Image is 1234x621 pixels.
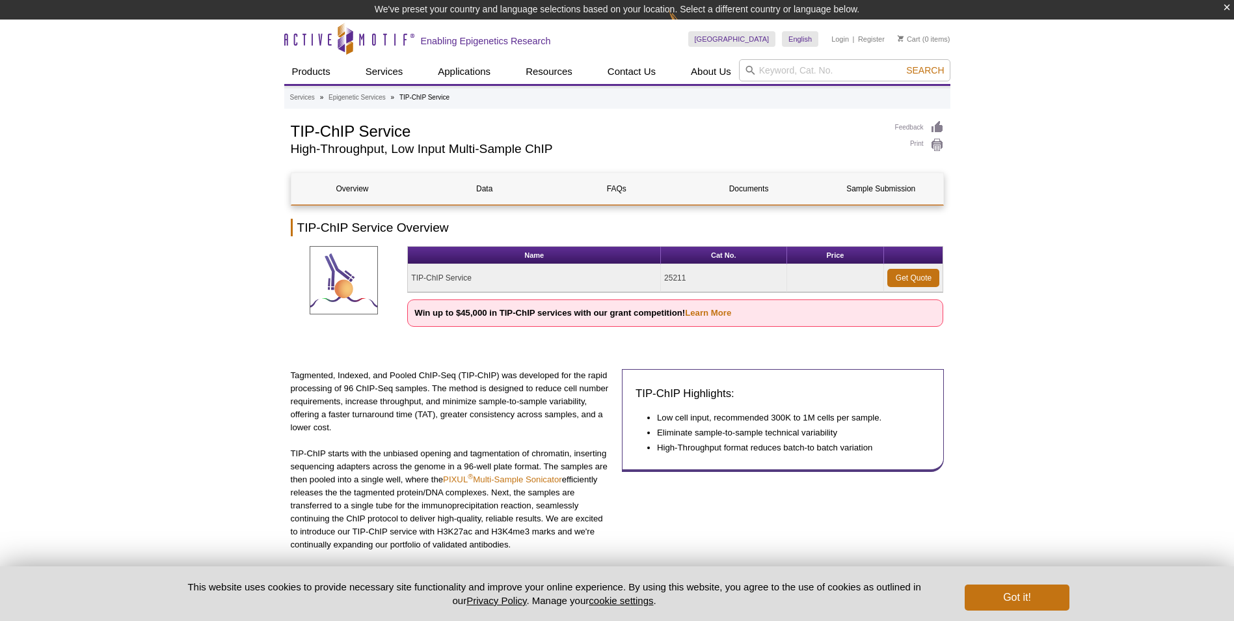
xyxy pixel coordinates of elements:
img: Your Cart [898,35,904,42]
button: cookie settings [589,595,653,606]
a: Cart [898,34,920,44]
a: [GEOGRAPHIC_DATA] [688,31,776,47]
a: Privacy Policy [466,595,526,606]
a: FAQs [556,173,678,204]
p: Tagmented, Indexed, and Pooled ChIP-Seq (TIP-ChIP) was developed for the rapid processing of 96 C... [291,369,613,434]
a: English [782,31,818,47]
h2: High-Throughput, Low Input Multi-Sample ChIP [291,143,882,155]
input: Keyword, Cat. No. [739,59,950,81]
h3: TIP-ChIP Highlights: [636,386,930,402]
a: Resources [518,59,580,84]
span: Search [906,65,944,76]
li: Low cell input, recommended 300K to 1M cells per sample. [657,411,917,424]
button: Search [902,64,948,76]
li: (0 items) [898,31,950,47]
a: Register [858,34,885,44]
a: Applications [430,59,498,84]
li: » [320,94,324,101]
h2: Enabling Epigenetics Research [421,35,551,47]
a: Epigenetic Services [329,92,386,103]
p: TIP-ChIP starts with the unbiased opening and tagmentation of chromatin, inserting sequencing ada... [291,447,613,551]
a: Login [831,34,849,44]
li: Eliminate sample-to-sample technical variability [657,426,917,439]
li: TIP-ChIP Service [399,94,449,101]
li: | [853,31,855,47]
th: Price [787,247,885,264]
a: Sample Submission [820,173,942,204]
a: Documents [688,173,810,204]
li: » [391,94,395,101]
a: Overview [291,173,414,204]
a: Get Quote [887,269,939,287]
a: PIXUL®Multi-Sample Sonicator [443,475,562,484]
th: Name [408,247,661,264]
a: Learn More [685,308,731,318]
li: High-Throughput format reduces batch-to batch variation [657,441,917,454]
a: Services [358,59,411,84]
button: Got it! [965,585,1069,611]
a: Feedback [895,120,944,135]
h2: TIP-ChIP Service Overview [291,219,944,236]
td: TIP-ChIP Service [408,264,661,292]
strong: Win up to $45,000 in TIP-ChIP services with our grant competition! [414,308,731,318]
p: This website uses cookies to provide necessary site functionality and improve your online experie... [165,580,944,607]
td: 25211 [661,264,786,292]
img: Change Here [669,10,703,40]
th: Cat No. [661,247,786,264]
a: About Us [683,59,739,84]
a: Products [284,59,338,84]
a: Contact Us [600,59,664,84]
a: Services [290,92,315,103]
sup: ® [468,473,473,480]
img: TIP-ChIP Service [310,246,378,314]
a: Data [423,173,546,204]
a: Print [895,138,944,152]
h1: TIP-ChIP Service [291,120,882,140]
